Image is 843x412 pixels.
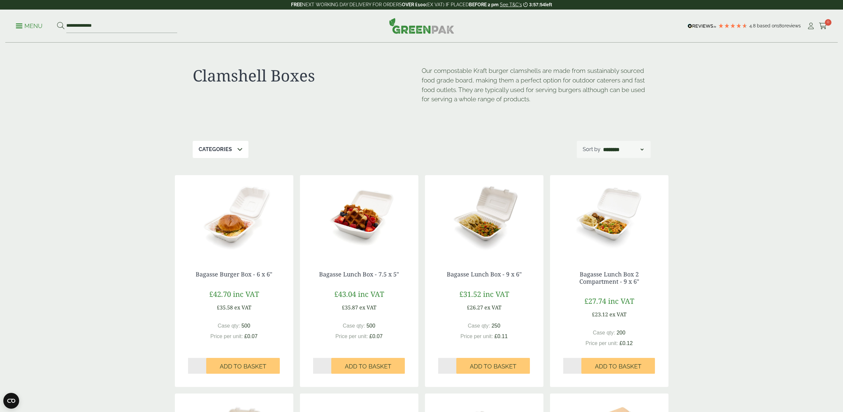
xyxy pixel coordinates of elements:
[335,333,368,339] span: Price per unit:
[422,66,651,104] p: Our compostable Kraft burger clamshells are made from sustainably sourced food grade board, makin...
[500,2,522,7] a: See T&C's
[389,18,454,34] img: GreenPak Supplies
[468,323,490,329] span: Case qty:
[196,270,272,278] a: Bagasse Burger Box - 6 x 6"
[460,333,493,339] span: Price per unit:
[447,270,522,278] a: Bagasse Lunch Box - 9 x 6"
[206,358,280,374] button: Add to Basket
[234,304,251,311] span: ex VAT
[209,289,231,299] span: £42.70
[331,358,405,374] button: Add to Basket
[233,289,259,299] span: inc VAT
[218,323,240,329] span: Case qty:
[807,23,815,29] i: My Account
[467,304,483,311] span: £26.27
[358,289,384,299] span: inc VAT
[529,2,545,7] span: 3:57:54
[602,145,645,153] select: Shop order
[777,23,785,28] span: 180
[342,304,358,311] span: £35.87
[300,175,418,258] img: 2320026B Bagasse Lunch Box 7.5x5 open with food
[345,363,391,370] span: Add to Basket
[718,23,748,29] div: 4.78 Stars
[217,304,233,311] span: £35.58
[210,333,243,339] span: Price per unit:
[459,289,481,299] span: £31.52
[819,21,827,31] a: 0
[608,296,634,306] span: inc VAT
[757,23,777,28] span: Based on
[595,363,641,370] span: Add to Basket
[583,145,600,153] p: Sort by
[359,304,376,311] span: ex VAT
[620,340,633,346] span: £0.12
[819,23,827,29] i: Cart
[334,289,356,299] span: £43.04
[16,22,43,30] p: Menu
[470,363,516,370] span: Add to Basket
[592,311,608,318] span: £23.12
[175,175,293,258] img: 2420009 Bagasse Burger Box open with food
[785,23,801,28] span: reviews
[593,330,615,335] span: Case qty:
[469,2,499,7] strong: BEFORE 2 pm
[402,2,426,7] strong: OVER £100
[545,2,552,7] span: left
[609,311,627,318] span: ex VAT
[244,333,258,339] span: £0.07
[220,363,266,370] span: Add to Basket
[581,358,655,374] button: Add to Basket
[16,22,43,29] a: Menu
[291,2,302,7] strong: FREE
[199,145,232,153] p: Categories
[367,323,375,329] span: 500
[825,19,831,26] span: 0
[484,304,502,311] span: ex VAT
[319,270,399,278] a: Bagasse Lunch Box - 7.5 x 5"
[579,270,639,285] a: Bagasse Lunch Box 2 Compartment - 9 x 6"
[749,23,757,28] span: 4.8
[343,323,365,329] span: Case qty:
[688,24,716,28] img: REVIEWS.io
[550,175,668,258] img: 2320028AA Bagasse lunch box 2 compartment open with food
[425,175,543,258] img: 2320027 Bagasse Lunch Box 9x6 inch open with food
[242,323,250,329] span: 500
[495,333,508,339] span: £0.11
[370,333,383,339] span: £0.07
[585,340,618,346] span: Price per unit:
[617,330,626,335] span: 200
[483,289,509,299] span: inc VAT
[3,393,19,409] button: Open CMP widget
[456,358,530,374] button: Add to Basket
[492,323,501,329] span: 250
[584,296,606,306] span: £27.74
[193,66,422,85] h1: Clamshell Boxes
